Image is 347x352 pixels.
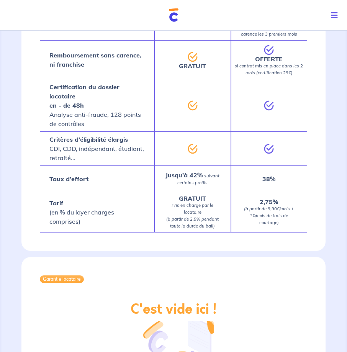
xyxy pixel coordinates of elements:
[131,301,217,318] h2: C'est vide ici !
[49,199,63,207] strong: Tarif
[165,171,203,179] strong: Jusqu’à 42%
[49,175,88,183] strong: Taux d’effort
[49,83,119,109] strong: Certification du dossier locataire en - de 48h
[262,175,275,183] strong: 38%
[49,51,141,68] strong: Remboursement sans carence, ni franchise
[179,195,206,202] strong: GRATUIT
[49,82,145,128] p: Analyse anti-fraude, 128 points de contrôles
[49,135,145,162] p: CDI, CDD, indépendant, étudiant, retraité...
[260,198,278,206] strong: 2,75%
[244,206,294,225] em: (à partir de 9,90€/mois + 1€/mois de frais de courtage)
[325,5,347,25] button: Toggle navigation
[49,136,128,143] strong: Critères d’éligibilité élargis
[166,203,219,229] em: Pris en charge par le locataire (à partir de 2,9% pendant toute la durée du bail)
[169,8,178,22] img: Cautioneo
[255,55,283,63] strong: OFFERTE
[235,63,303,75] em: si contrat mis en place dans les 2 mois (certification 29€)
[40,275,84,283] div: Garantie locataire
[49,198,145,226] p: (en % du loyer charges comprises)
[179,62,206,70] strong: GRATUIT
